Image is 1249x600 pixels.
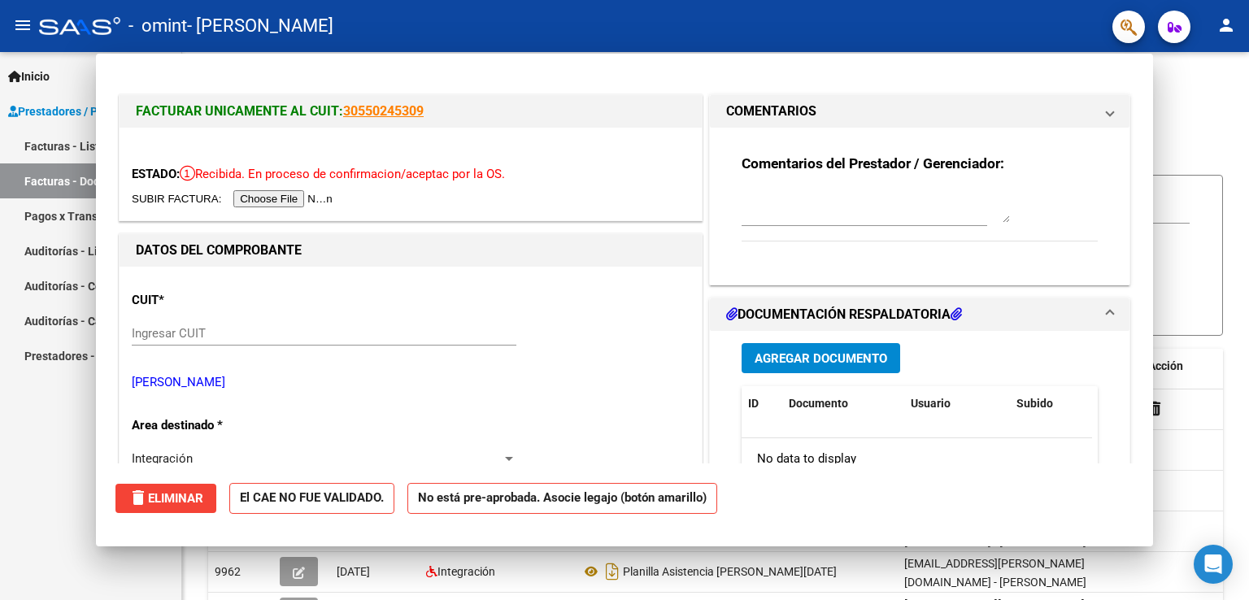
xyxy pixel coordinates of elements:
[132,291,299,310] p: CUIT
[748,397,759,410] span: ID
[132,167,180,181] span: ESTADO:
[1142,349,1223,384] datatable-header-cell: Acción
[132,416,299,435] p: Area destinado *
[726,102,816,121] h1: COMENTARIOS
[136,103,343,119] span: FACTURAR UNICAMENTE AL CUIT:
[229,483,394,515] strong: El CAE NO FUE VALIDADO.
[710,128,1129,285] div: COMENTARIOS
[128,488,148,507] mat-icon: delete
[132,451,193,466] span: Integración
[1016,397,1053,410] span: Subido
[337,565,370,578] span: [DATE]
[343,103,424,119] a: 30550245309
[1216,15,1236,35] mat-icon: person
[742,155,1004,172] strong: Comentarios del Prestador / Gerenciador:
[437,565,495,578] span: Integración
[782,386,904,421] datatable-header-cell: Documento
[115,484,216,513] button: Eliminar
[911,397,951,410] span: Usuario
[128,8,187,44] span: - omint
[180,167,505,181] span: Recibida. En proceso de confirmacion/aceptac por la OS.
[128,491,203,506] span: Eliminar
[755,351,887,366] span: Agregar Documento
[187,8,333,44] span: - [PERSON_NAME]
[215,565,241,578] span: 9962
[742,343,900,373] button: Agregar Documento
[710,298,1129,331] mat-expansion-panel-header: DOCUMENTACIÓN RESPALDATORIA
[726,305,962,324] h1: DOCUMENTACIÓN RESPALDATORIA
[1010,386,1091,421] datatable-header-cell: Subido
[1194,545,1233,584] div: Open Intercom Messenger
[742,386,782,421] datatable-header-cell: ID
[742,438,1092,479] div: No data to display
[407,483,717,515] strong: No está pre-aprobada. Asocie legajo (botón amarillo)
[132,373,690,392] p: [PERSON_NAME]
[710,95,1129,128] mat-expansion-panel-header: COMENTARIOS
[602,559,623,585] i: Descargar documento
[623,565,837,578] span: Planilla Asistencia [PERSON_NAME][DATE]
[8,102,156,120] span: Prestadores / Proveedores
[1091,386,1173,421] datatable-header-cell: Acción
[1148,359,1183,372] span: Acción
[8,67,50,85] span: Inicio
[904,386,1010,421] datatable-header-cell: Usuario
[789,397,848,410] span: Documento
[13,15,33,35] mat-icon: menu
[904,557,1086,589] span: [EMAIL_ADDRESS][PERSON_NAME][DOMAIN_NAME] - [PERSON_NAME]
[136,242,302,258] strong: DATOS DEL COMPROBANTE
